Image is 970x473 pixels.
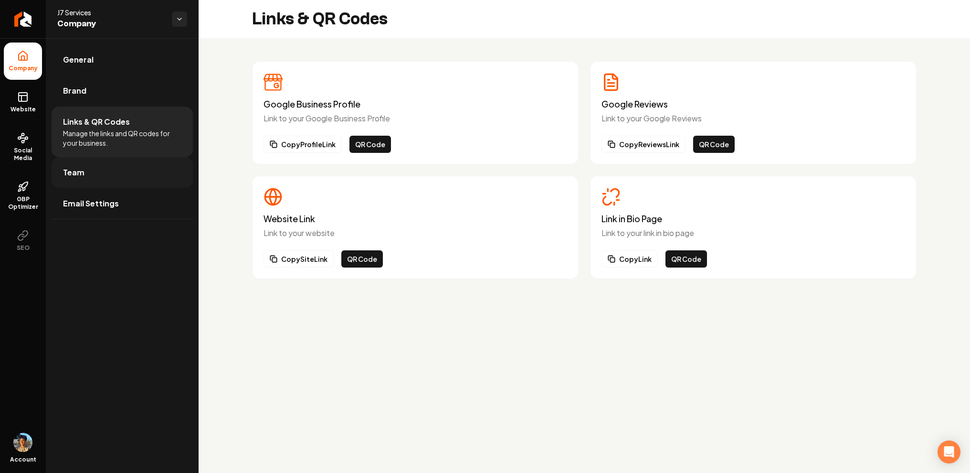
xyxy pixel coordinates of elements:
[5,64,42,72] span: Company
[349,136,391,153] button: QR Code
[63,54,94,65] span: General
[4,195,42,211] span: GBP Optimizer
[601,214,905,224] h3: Link in Bio Page
[4,173,42,218] a: GBP Optimizer
[693,136,735,153] button: QR Code
[63,85,86,97] span: Brand
[57,8,164,17] span: J7 Services
[14,11,32,27] img: Rebolt Logo
[665,250,707,268] button: QR Code
[264,227,567,239] p: Link to your website
[63,167,84,178] span: Team
[13,433,32,452] img: Aditya Nair
[7,106,40,113] span: Website
[52,75,193,106] a: Brand
[63,198,119,209] span: Email Settings
[601,99,905,109] h3: Google Reviews
[601,227,905,239] p: Link to your link in bio page
[4,147,42,162] span: Social Media
[10,456,36,463] span: Account
[264,250,334,268] button: CopySiteLink
[13,244,33,252] span: SEO
[63,129,181,148] span: Manage the links and QR codes for your business.
[264,113,567,124] p: Link to your Google Business Profile
[4,84,42,121] a: Website
[4,222,42,259] button: SEO
[63,116,130,128] span: Links & QR Codes
[52,44,193,75] a: General
[13,433,32,452] button: Open user button
[4,125,42,170] a: Social Media
[252,10,388,29] h2: Links & QR Codes
[52,157,193,188] a: Team
[264,136,342,153] button: CopyProfileLink
[938,441,960,463] div: Open Intercom Messenger
[52,188,193,219] a: Email Settings
[57,17,164,31] span: Company
[341,250,383,268] button: QR Code
[601,136,685,153] button: CopyReviewsLink
[264,99,567,109] h3: Google Business Profile
[601,113,905,124] p: Link to your Google Reviews
[264,214,567,224] h3: Website Link
[601,250,658,268] button: CopyLink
